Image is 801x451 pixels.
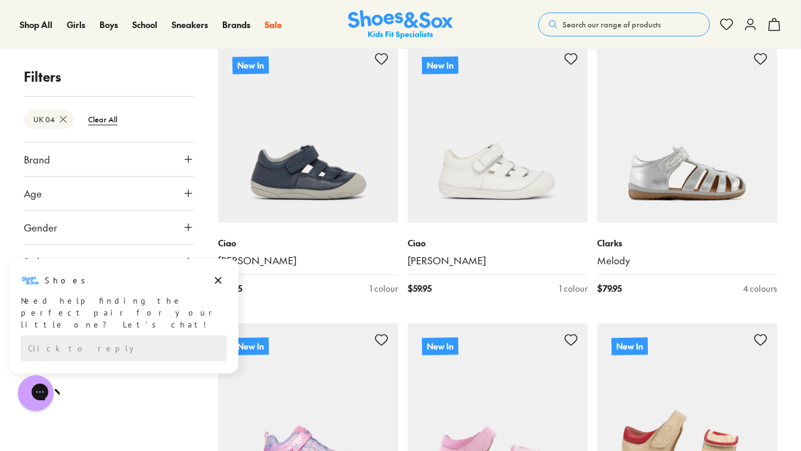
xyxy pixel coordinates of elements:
[348,10,453,39] a: Shoes & Sox
[24,110,74,129] btn: UK 04
[348,10,453,39] img: SNS_Logo_Responsive.svg
[24,177,194,210] button: Age
[79,109,127,130] btn: Clear All
[20,18,52,30] span: Shop All
[24,220,57,234] span: Gender
[422,337,458,355] p: New In
[408,42,588,223] a: New In
[12,371,60,415] iframe: Gorgias live chat messenger
[743,282,777,295] div: 4 colours
[538,13,710,36] button: Search our range of products
[563,19,661,30] span: Search our range of products
[611,337,648,355] p: New In
[21,38,226,73] div: Need help finding the perfect pair for your little one? Let’s chat!
[408,282,431,295] span: $ 59.95
[222,18,250,30] span: Brands
[9,2,238,116] div: Campaign message
[9,14,238,73] div: Message from Shoes. Need help finding the perfect pair for your little one? Let’s chat!
[24,143,194,176] button: Brand
[20,18,52,31] a: Shop All
[422,56,458,74] p: New In
[218,254,398,267] a: [PERSON_NAME]
[210,15,226,32] button: Dismiss campaign
[597,282,622,295] span: $ 79.95
[67,18,85,30] span: Girls
[132,18,157,30] span: School
[218,237,398,249] p: Ciao
[265,18,282,30] span: Sale
[21,78,226,104] div: Reply to the campaigns
[408,237,588,249] p: Ciao
[172,18,208,30] span: Sneakers
[24,152,50,166] span: Brand
[597,254,777,267] a: Melody
[408,254,588,267] a: [PERSON_NAME]
[24,245,194,278] button: Style
[172,18,208,31] a: Sneakers
[24,186,42,200] span: Age
[232,56,269,74] p: New In
[24,254,45,268] span: Style
[24,211,194,244] button: Gender
[132,18,157,31] a: School
[24,67,194,87] p: Filters
[265,18,282,31] a: Sale
[21,14,40,33] img: Shoes logo
[45,17,92,29] h3: Shoes
[100,18,118,30] span: Boys
[559,282,588,295] div: 1 colour
[100,18,118,31] a: Boys
[370,282,398,295] div: 1 colour
[218,42,398,223] a: New In
[232,337,269,355] p: New In
[597,237,777,249] p: Clarks
[67,18,85,31] a: Girls
[222,18,250,31] a: Brands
